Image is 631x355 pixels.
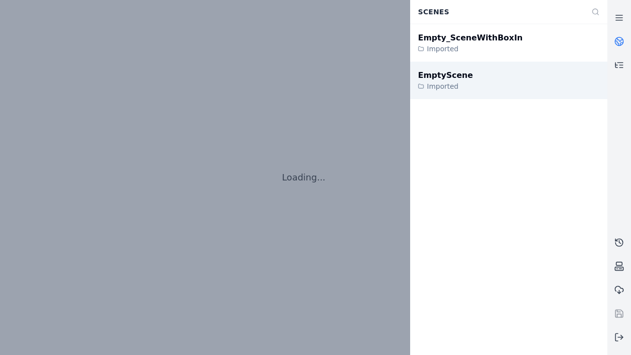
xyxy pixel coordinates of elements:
[418,70,473,81] div: EmptyScene
[418,32,523,44] div: Empty_SceneWithBoxIn
[418,44,523,54] div: Imported
[282,171,325,184] p: Loading...
[412,2,586,21] div: Scenes
[418,81,473,91] div: Imported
